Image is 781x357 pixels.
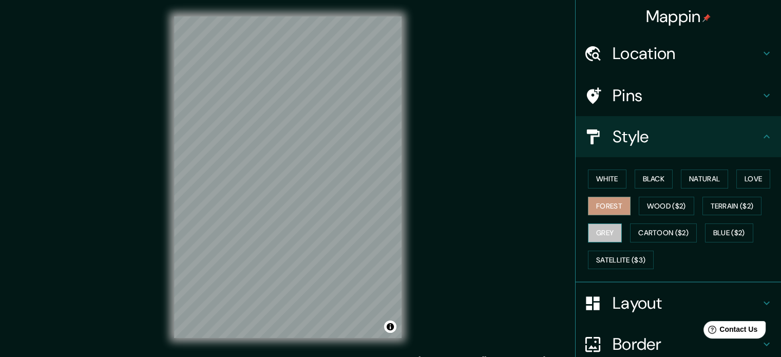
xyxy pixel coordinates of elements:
button: Natural [681,170,728,189]
button: Blue ($2) [705,223,753,242]
button: Grey [588,223,622,242]
div: Style [576,116,781,157]
h4: Location [613,43,760,64]
h4: Border [613,334,760,354]
button: Wood ($2) [639,197,694,216]
button: Cartoon ($2) [630,223,697,242]
button: Toggle attribution [384,321,396,333]
button: Black [635,170,673,189]
button: Love [736,170,770,189]
button: Terrain ($2) [702,197,762,216]
div: Pins [576,75,781,116]
div: Location [576,33,781,74]
h4: Mappin [646,6,711,27]
canvas: Map [174,16,402,338]
h4: Pins [613,85,760,106]
h4: Style [613,126,760,147]
button: Satellite ($3) [588,251,654,270]
button: Forest [588,197,631,216]
div: Layout [576,283,781,324]
img: pin-icon.png [702,14,711,22]
h4: Layout [613,293,760,313]
iframe: Help widget launcher [690,317,770,346]
button: White [588,170,626,189]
